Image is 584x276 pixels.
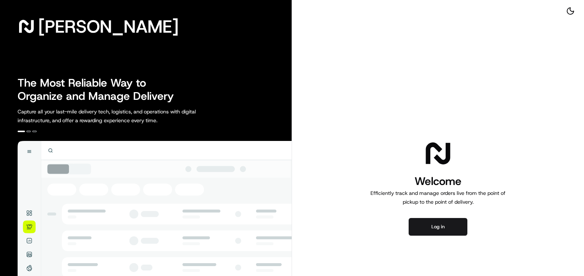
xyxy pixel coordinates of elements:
span: [PERSON_NAME] [38,19,179,34]
h1: Welcome [368,174,508,189]
p: Capture all your last-mile delivery tech, logistics, and operations with digital infrastructure, ... [18,107,229,125]
p: Efficiently track and manage orders live from the point of pickup to the point of delivery. [368,189,508,206]
h2: The Most Reliable Way to Organize and Manage Delivery [18,76,182,103]
button: Log in [409,218,467,236]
